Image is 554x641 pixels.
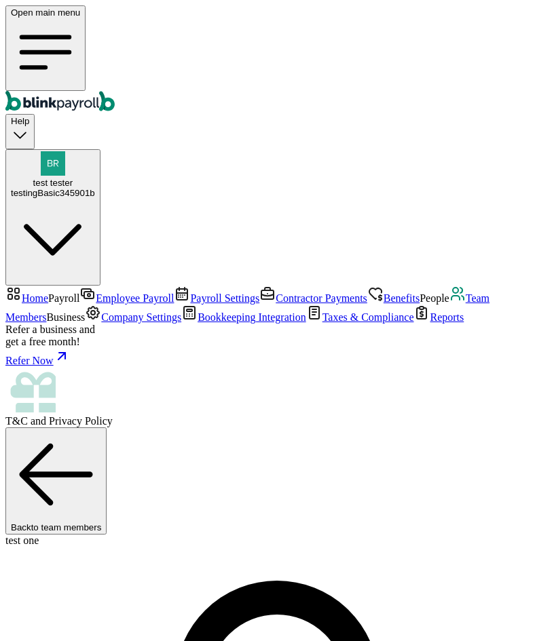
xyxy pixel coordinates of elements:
[79,292,174,304] a: Employee Payroll
[49,415,113,427] span: Privacy Policy
[5,427,107,534] button: Backto team members
[46,311,85,323] span: Business
[430,311,464,323] span: Reports
[11,188,95,198] div: testingBasic345901b
[181,311,306,323] a: Bookkeeping Integration
[5,5,549,114] nav: Global
[259,292,367,304] a: Contractor Payments
[5,114,35,149] button: Help
[486,576,554,641] iframe: Chat Widget
[367,292,420,304] a: Benefits
[420,292,449,304] span: People
[11,522,101,532] span: Back
[101,311,181,323] span: Company Settings
[31,522,102,532] span: to team members
[5,286,549,427] nav: Sidebar
[96,292,174,304] span: Employee Payroll
[322,311,414,323] span: Taxes & Compliance
[48,292,79,304] span: Payroll
[22,292,48,304] span: Home
[276,292,367,304] span: Contractor Payments
[5,415,28,427] span: T&C
[306,311,414,323] a: Taxes & Compliance
[11,116,29,126] span: Help
[413,311,464,323] a: Reports
[198,311,306,323] span: Bookkeeping Integration
[5,149,100,286] button: test testertestingBasic345901b
[5,348,549,367] a: Refer Now
[174,292,259,304] a: Payroll Settings
[11,7,80,18] span: Open main menu
[85,311,181,323] a: Company Settings
[5,5,86,91] button: Open main menu
[33,178,73,188] span: test tester
[384,292,420,304] span: Benefits
[190,292,259,304] span: Payroll Settings
[5,324,549,348] div: Refer a business and get a free month!
[5,535,549,547] div: test one
[5,415,113,427] span: and
[5,292,48,304] a: Home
